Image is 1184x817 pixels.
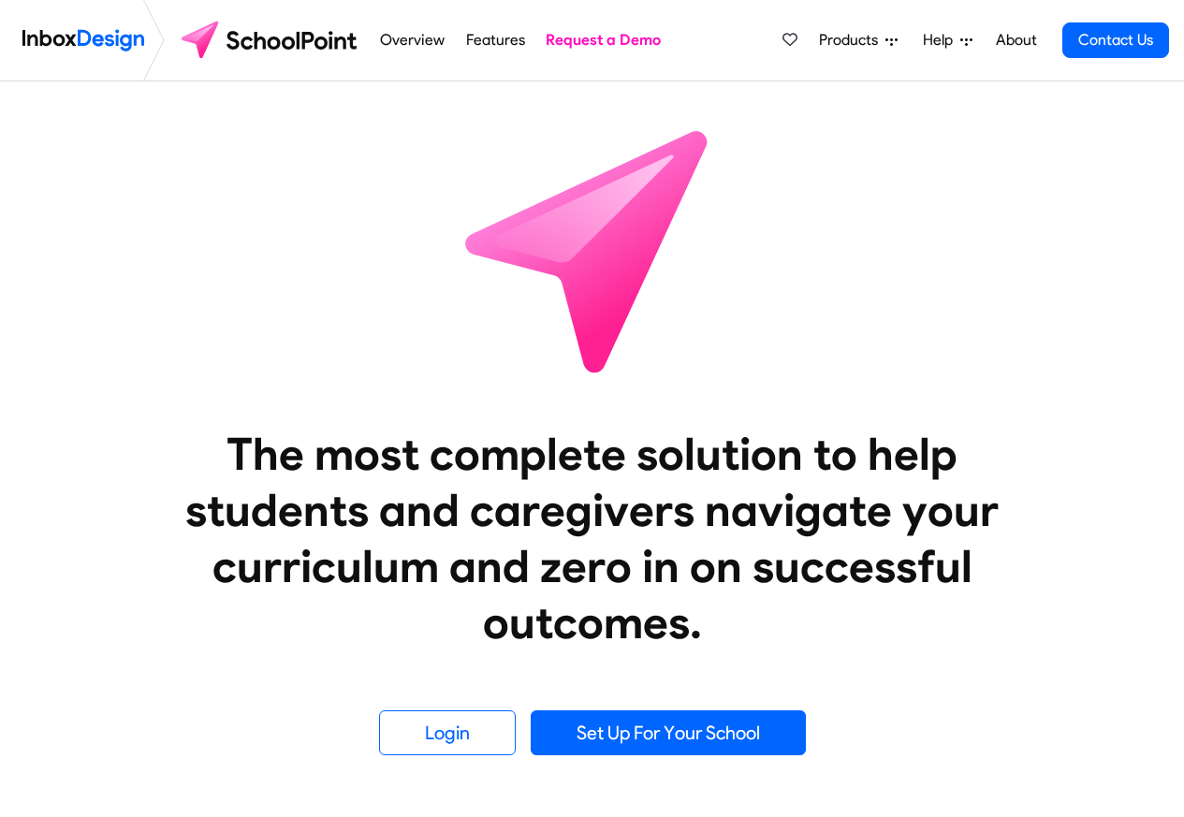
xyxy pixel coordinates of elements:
[811,22,905,59] a: Products
[531,710,806,755] a: Set Up For Your School
[1062,22,1169,58] a: Contact Us
[172,18,370,63] img: schoolpoint logo
[460,22,530,59] a: Features
[915,22,980,59] a: Help
[819,29,885,51] span: Products
[541,22,666,59] a: Request a Demo
[990,22,1042,59] a: About
[424,81,761,418] img: icon_schoolpoint.svg
[379,710,516,755] a: Login
[375,22,450,59] a: Overview
[148,426,1037,650] heading: The most complete solution to help students and caregivers navigate your curriculum and zero in o...
[923,29,960,51] span: Help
